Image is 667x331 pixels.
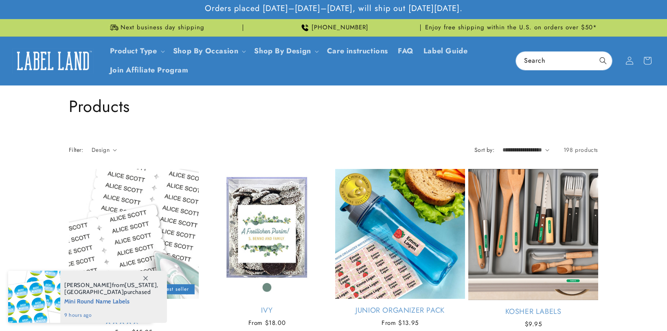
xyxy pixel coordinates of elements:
[202,306,332,315] a: Ivy
[586,296,659,323] iframe: Gorgias live chat messenger
[92,146,110,154] span: Design
[594,52,612,70] button: Search
[335,306,465,315] a: Junior Organizer Pack
[69,146,83,154] h2: Filter:
[564,146,598,154] span: 198 products
[125,281,157,289] span: [US_STATE]
[168,42,250,61] summary: Shop By Occasion
[249,42,322,61] summary: Shop By Design
[64,282,158,296] span: from , purchased
[173,46,239,56] span: Shop By Occasion
[424,19,598,36] div: Announcement
[121,24,204,32] span: Next business day shipping
[425,24,597,32] span: Enjoy free shipping within the U.S. on orders over $50*
[105,61,193,80] a: Join Affiliate Program
[64,281,112,289] span: [PERSON_NAME]
[12,48,94,73] img: Label Land
[312,24,369,32] span: [PHONE_NUMBER]
[468,307,598,316] a: Kosher Labels
[246,19,421,36] div: Announcement
[92,146,117,154] summary: Design (0 selected)
[254,46,311,56] a: Shop By Design
[105,42,168,61] summary: Product Type
[474,146,494,154] label: Sort by:
[69,19,243,36] div: Announcement
[69,96,598,117] h1: Products
[64,288,124,296] span: [GEOGRAPHIC_DATA]
[393,42,419,61] a: FAQ
[9,45,97,77] a: Label Land
[205,3,463,14] span: Orders placed [DATE]–[DATE]–[DATE], will ship out [DATE][DATE].
[327,46,388,56] span: Care instructions
[110,66,189,75] span: Join Affiliate Program
[398,46,414,56] span: FAQ
[322,42,393,61] a: Care instructions
[423,46,468,56] span: Label Guide
[110,46,157,56] a: Product Type
[419,42,473,61] a: Label Guide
